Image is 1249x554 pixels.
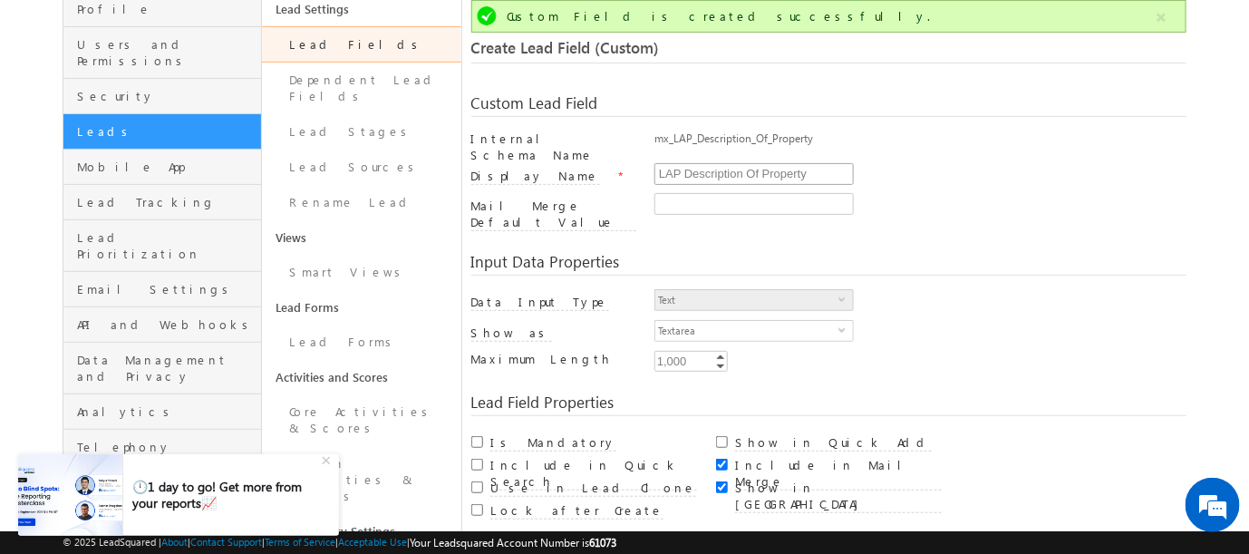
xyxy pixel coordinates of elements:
a: Core Activities & Scores [262,394,460,446]
a: Include in Mail Merge [735,473,942,489]
a: Include in Quick Search [490,473,697,489]
a: Lead Prioritization [63,220,261,272]
a: Increment [713,352,728,361]
a: Data Management and Privacy [63,343,261,394]
div: Custom Lead Field [471,95,1187,117]
div: 🕛1 day to go! Get more from your reports📈 [132,479,319,511]
label: Is Mandatory [490,434,616,452]
span: select [838,295,853,303]
a: Show as [471,325,552,340]
a: Use in Lead Clone [490,480,696,495]
a: Lead Forms [262,290,460,325]
a: Is Mandatory [490,434,616,450]
a: Lead Forms [262,325,460,360]
a: Mail Merge Default Value [471,214,636,229]
em: Start Chat [247,428,329,452]
a: Lead Stages [262,114,460,150]
div: Input Data Properties [471,254,1187,276]
a: Activities and Scores [262,360,460,394]
span: Lead Tracking [77,194,257,210]
a: Show in Quick Add [735,434,932,450]
span: © 2025 LeadSquared | | | | | [63,534,616,551]
div: 1,000 [654,351,691,372]
span: API and Webhooks [77,316,257,333]
a: Lock after Create [490,502,663,518]
span: Analytics [77,403,257,420]
span: Security [77,88,257,104]
span: Data Management and Privacy [77,352,257,384]
div: + [317,448,339,470]
label: Data Input Type [471,294,609,311]
span: Textarea [655,321,838,341]
div: Minimize live chat window [297,9,341,53]
div: Custom Field is created successfully. [508,8,1155,24]
a: Users and Permissions [63,27,261,79]
label: Include in Mail Merge [735,457,942,491]
a: Show in [GEOGRAPHIC_DATA] [735,496,942,511]
a: Rename Lead [262,185,460,220]
a: Lead Fields [262,26,460,63]
span: Lead Prioritization [77,229,257,262]
a: Views [262,220,460,255]
span: Users and Permissions [77,36,257,69]
a: Lead Sources [262,150,460,185]
a: Acceptable Use [338,536,407,548]
a: Display Name [471,168,615,183]
span: 61073 [589,536,616,549]
a: Contact Support [190,536,262,548]
label: Show as [471,325,552,342]
img: d_60004797649_company_0_60004797649 [31,95,76,119]
a: Dependent Lead Fields [262,63,460,114]
span: Your Leadsquared Account Number is [410,536,616,549]
div: Internal Schema Name [471,131,636,163]
textarea: Type your message and hit 'Enter' [24,168,331,413]
label: Lock after Create [490,502,663,520]
span: Create Lead Field (Custom) [471,37,660,58]
a: Sales Activity Settings [262,514,460,549]
label: Show in [GEOGRAPHIC_DATA] [735,480,942,513]
div: mx_LAP_Description_Of_Property [654,131,1186,156]
a: Decrement [713,361,728,371]
label: Include in Quick Search [490,457,697,491]
a: Custom Activities & Scores [262,446,460,514]
div: Lead Field Properties [471,394,1187,416]
label: Maximum Length [471,351,636,367]
a: Analytics [63,394,261,430]
a: Security [63,79,261,114]
span: Profile [77,1,257,17]
a: About [161,536,188,548]
span: Text [655,290,838,310]
a: Terms of Service [265,536,335,548]
a: Email Settings [63,272,261,307]
a: Smart Views [262,255,460,290]
span: Telephony [77,439,257,455]
a: Lead Tracking [63,185,261,220]
label: Show in Quick Add [735,434,932,452]
span: select [838,326,853,334]
span: Mobile App [77,159,257,175]
a: Leads [63,114,261,150]
a: Telephony [63,430,261,465]
label: Use in Lead Clone [490,480,696,497]
div: Chat with us now [94,95,305,119]
span: Leads [77,123,257,140]
img: pictures [18,454,122,536]
span: Email Settings [77,281,257,297]
a: Mobile App [63,150,261,185]
label: Display Name [471,168,600,185]
a: API and Webhooks [63,307,261,343]
a: Data Input Type [471,294,609,309]
label: Mail Merge Default Value [471,198,636,231]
